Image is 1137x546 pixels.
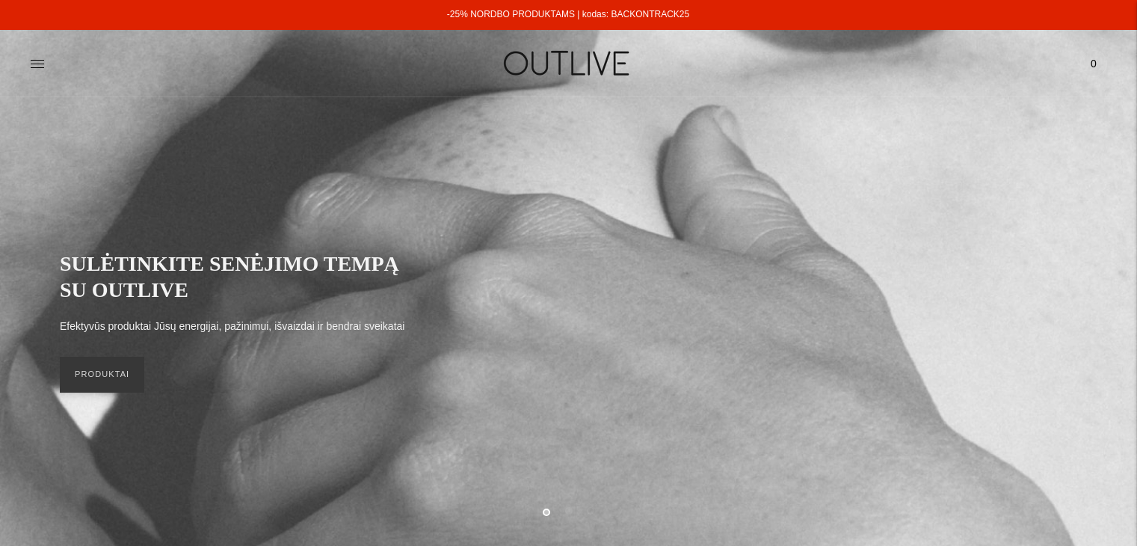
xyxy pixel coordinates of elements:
img: OUTLIVE [475,37,662,89]
button: Move carousel to slide 1 [543,509,550,516]
button: Move carousel to slide 3 [587,507,594,515]
a: -25% NORDBO PRODUKTAMS | kodas: BACKONTRACK25 [447,9,689,19]
button: Move carousel to slide 2 [565,507,573,515]
p: Efektyvūs produktai Jūsų energijai, pažinimui, išvaizdai ir bendrai sveikatai [60,318,404,336]
span: 0 [1083,53,1104,74]
h2: SULĖTINKITE SENĖJIMO TEMPĄ SU OUTLIVE [60,251,419,303]
a: 0 [1080,47,1107,80]
a: PRODUKTAI [60,357,144,393]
